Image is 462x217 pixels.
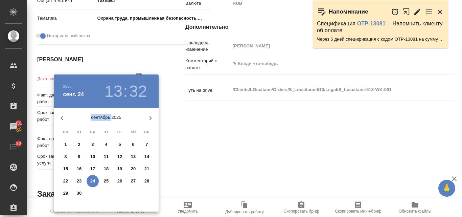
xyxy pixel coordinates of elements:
[105,141,107,148] p: 4
[141,128,153,135] span: вс
[127,163,139,175] button: 20
[402,4,410,19] button: Открыть в новой вкладке
[100,138,112,151] button: 4
[117,166,122,172] p: 19
[87,163,99,175] button: 17
[132,141,134,148] p: 6
[391,8,399,16] button: Отложить
[77,178,82,185] p: 23
[123,82,128,101] h3: :
[141,175,153,187] button: 28
[73,151,85,163] button: 9
[129,82,147,101] button: 32
[64,141,67,148] p: 1
[117,153,122,160] p: 12
[73,163,85,175] button: 16
[73,175,85,187] button: 23
[131,153,136,160] p: 13
[60,163,72,175] button: 15
[425,8,433,16] button: Перейти в todo
[436,8,444,16] button: Закрыть
[144,166,149,172] p: 21
[357,21,386,26] a: OTP-13081
[131,178,136,185] p: 27
[117,178,122,185] p: 26
[60,138,72,151] button: 1
[413,8,421,16] button: Редактировать
[317,36,444,43] p: Через 5 дней спецификация с кодом OTP-13081 на сумму 1464 RUB будет просрочена
[87,138,99,151] button: 3
[87,128,99,135] span: ср
[64,153,67,160] p: 8
[78,153,80,160] p: 9
[100,151,112,163] button: 11
[144,178,149,185] p: 28
[104,166,109,172] p: 18
[73,138,85,151] button: 2
[100,175,112,187] button: 25
[127,138,139,151] button: 6
[114,163,126,175] button: 19
[127,175,139,187] button: 27
[77,190,82,197] p: 30
[90,153,95,160] p: 10
[127,128,139,135] span: сб
[114,128,126,135] span: пт
[87,175,99,187] button: 24
[114,175,126,187] button: 26
[100,163,112,175] button: 18
[317,20,444,34] p: Спецификация — Напомнить клиенту об оплате
[73,128,85,135] span: вт
[100,128,112,135] span: чт
[60,175,72,187] button: 22
[114,151,126,163] button: 12
[141,163,153,175] button: 21
[63,90,84,99] button: сент. 24
[90,166,95,172] p: 17
[105,82,122,101] button: 13
[77,166,82,172] p: 16
[118,141,121,148] p: 5
[131,166,136,172] p: 20
[60,128,72,135] span: пн
[104,153,109,160] p: 11
[70,114,142,121] p: сентябрь 2025
[144,153,149,160] p: 14
[91,141,94,148] p: 3
[63,166,68,172] p: 15
[60,187,72,199] button: 29
[78,141,80,148] p: 2
[141,151,153,163] button: 14
[114,138,126,151] button: 5
[73,187,85,199] button: 30
[104,178,109,185] p: 25
[90,178,95,185] p: 24
[127,151,139,163] button: 13
[63,84,72,88] button: 2025
[329,8,368,15] p: Напоминание
[145,141,148,148] p: 7
[63,178,68,185] p: 22
[60,151,72,163] button: 8
[87,151,99,163] button: 10
[141,138,153,151] button: 7
[63,190,68,197] p: 29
